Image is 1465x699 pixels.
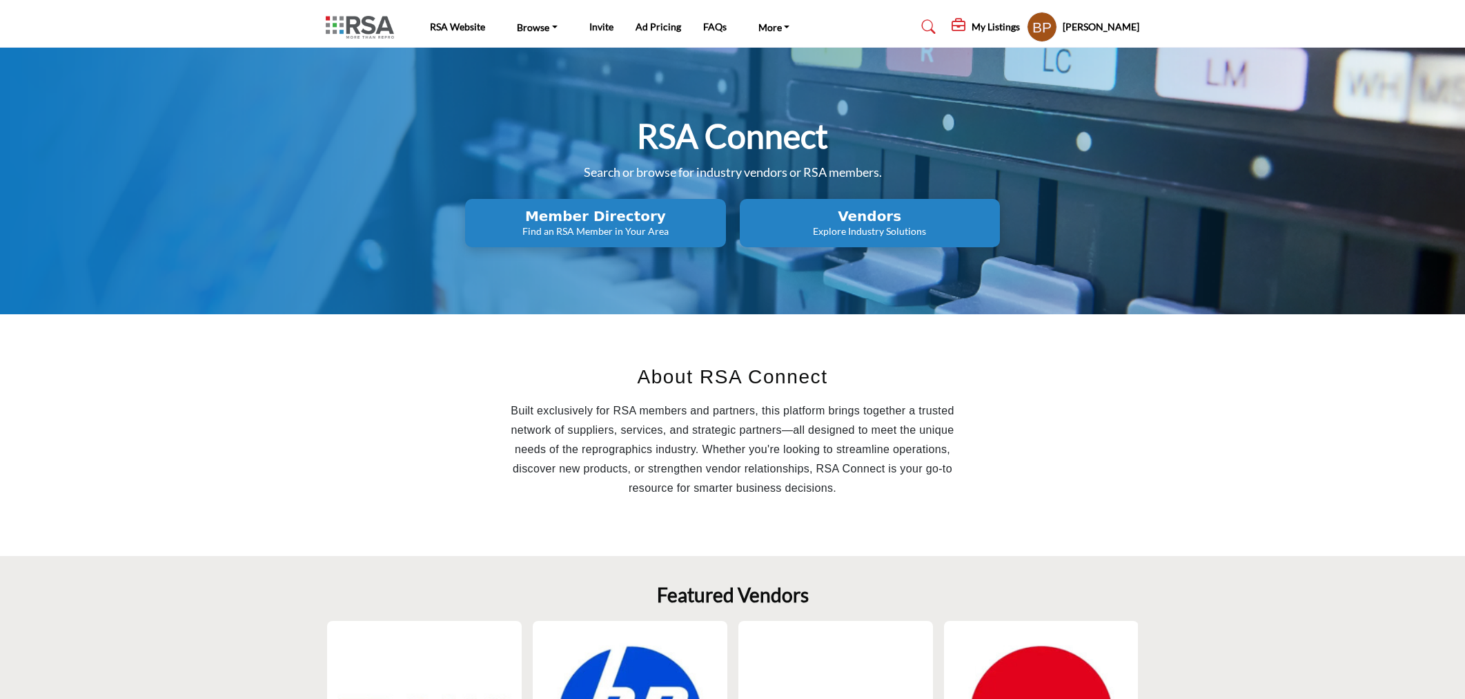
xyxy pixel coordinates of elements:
span: Search or browse for industry vendors or RSA members. [584,164,882,180]
button: Show hide supplier dropdown [1027,12,1057,42]
a: FAQs [703,21,727,32]
button: Vendors Explore Industry Solutions [740,199,1000,247]
a: RSA Website [430,21,485,32]
a: Invite [589,21,613,32]
h2: About RSA Connect [495,363,970,392]
a: Search [908,16,945,38]
h2: Featured Vendors [657,584,809,607]
p: Explore Industry Solutions [744,224,996,238]
button: Member Directory Find an RSA Member in Your Area [465,199,725,247]
h5: [PERSON_NAME] [1063,20,1139,34]
a: More [749,17,800,37]
img: Site Logo [326,16,401,39]
p: Built exclusively for RSA members and partners, this platform brings together a trusted network o... [495,401,970,498]
h2: Member Directory [469,208,721,224]
div: My Listings [952,19,1020,35]
a: Ad Pricing [636,21,681,32]
p: Find an RSA Member in Your Area [469,224,721,238]
h5: My Listings [972,21,1020,33]
h1: RSA Connect [637,115,828,157]
h2: Vendors [744,208,996,224]
a: Browse [507,17,567,37]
